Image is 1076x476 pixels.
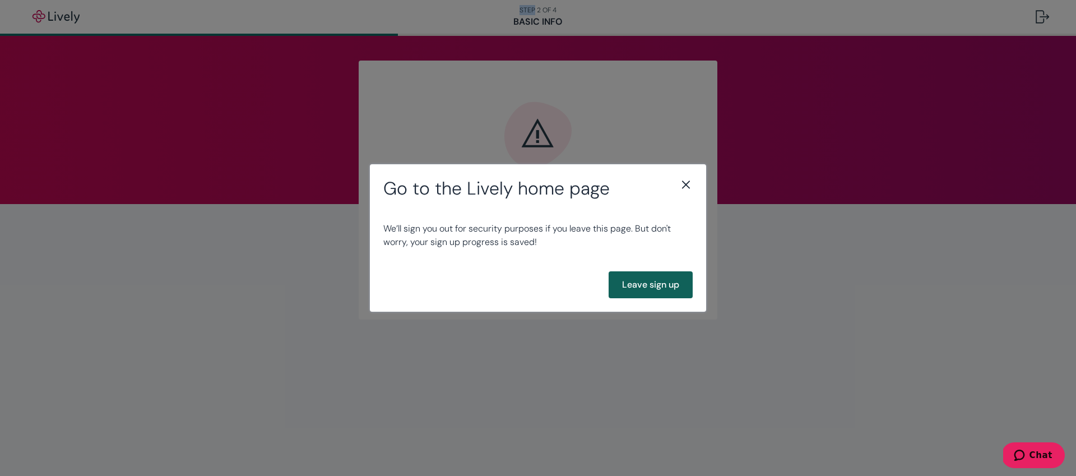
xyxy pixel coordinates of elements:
button: Leave sign up [609,271,693,298]
h2: Go to the Lively home page [383,178,610,199]
svg: close [679,178,693,191]
p: We’ll sign you out for security purposes if you leave this page. But don't worry, your sign up pr... [383,222,693,249]
button: close button [679,178,693,191]
iframe: Opens a widget where you can chat to one of our agents [1003,442,1065,470]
